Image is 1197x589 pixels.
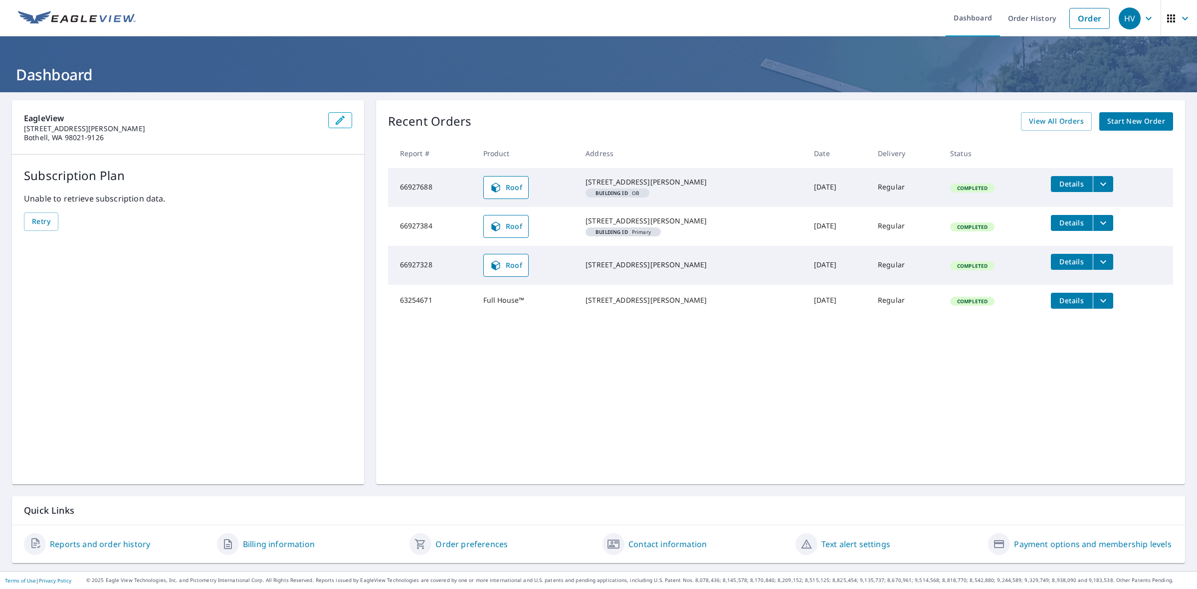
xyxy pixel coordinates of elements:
[806,139,870,168] th: Date
[32,215,50,228] span: Retry
[490,182,523,194] span: Roof
[388,285,475,317] td: 63254671
[243,538,315,550] a: Billing information
[1057,218,1087,227] span: Details
[1057,296,1087,305] span: Details
[806,246,870,285] td: [DATE]
[870,285,942,317] td: Regular
[12,64,1185,85] h1: Dashboard
[24,504,1173,517] p: Quick Links
[388,246,475,285] td: 66927328
[39,577,71,584] a: Privacy Policy
[490,220,523,232] span: Roof
[951,185,994,192] span: Completed
[388,112,472,131] p: Recent Orders
[1093,254,1113,270] button: filesDropdownBtn-66927328
[1051,176,1093,192] button: detailsBtn-66927688
[24,112,320,124] p: EagleView
[870,207,942,246] td: Regular
[870,139,942,168] th: Delivery
[1069,8,1110,29] a: Order
[18,11,136,26] img: EV Logo
[586,177,798,187] div: [STREET_ADDRESS][PERSON_NAME]
[596,229,628,234] em: Building ID
[586,216,798,226] div: [STREET_ADDRESS][PERSON_NAME]
[490,259,523,271] span: Roof
[483,176,529,199] a: Roof
[1057,179,1087,189] span: Details
[1051,215,1093,231] button: detailsBtn-66927384
[1107,115,1165,128] span: Start New Order
[1099,112,1173,131] a: Start New Order
[483,254,529,277] a: Roof
[1093,293,1113,309] button: filesDropdownBtn-63254671
[806,285,870,317] td: [DATE]
[1093,215,1113,231] button: filesDropdownBtn-66927384
[24,193,352,204] p: Unable to retrieve subscription data.
[806,207,870,246] td: [DATE]
[24,133,320,142] p: Bothell, WA 98021-9126
[951,298,994,305] span: Completed
[628,538,707,550] a: Contact information
[590,229,657,234] span: Primary
[435,538,508,550] a: Order preferences
[578,139,806,168] th: Address
[806,168,870,207] td: [DATE]
[475,139,578,168] th: Product
[590,191,645,196] span: OB
[942,139,1043,168] th: Status
[1119,7,1141,29] div: HV
[951,223,994,230] span: Completed
[1014,538,1171,550] a: Payment options and membership levels
[86,577,1192,584] p: © 2025 Eagle View Technologies, Inc. and Pictometry International Corp. All Rights Reserved. Repo...
[24,167,352,185] p: Subscription Plan
[475,285,578,317] td: Full House™
[24,124,320,133] p: [STREET_ADDRESS][PERSON_NAME]
[586,295,798,305] div: [STREET_ADDRESS][PERSON_NAME]
[388,207,475,246] td: 66927384
[1021,112,1092,131] a: View All Orders
[951,262,994,269] span: Completed
[24,212,58,231] button: Retry
[5,577,36,584] a: Terms of Use
[1051,254,1093,270] button: detailsBtn-66927328
[1029,115,1084,128] span: View All Orders
[5,578,71,584] p: |
[388,168,475,207] td: 66927688
[1051,293,1093,309] button: detailsBtn-63254671
[388,139,475,168] th: Report #
[596,191,628,196] em: Building ID
[1057,257,1087,266] span: Details
[870,168,942,207] td: Regular
[483,215,529,238] a: Roof
[1093,176,1113,192] button: filesDropdownBtn-66927688
[586,260,798,270] div: [STREET_ADDRESS][PERSON_NAME]
[821,538,890,550] a: Text alert settings
[870,246,942,285] td: Regular
[50,538,150,550] a: Reports and order history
